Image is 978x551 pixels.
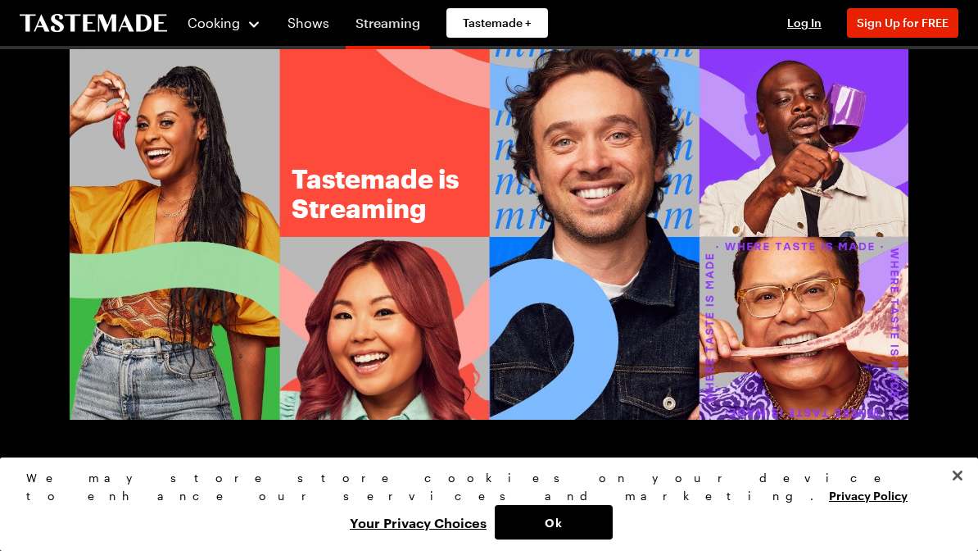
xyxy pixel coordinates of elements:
button: Your Privacy Choices [342,505,495,540]
div: Privacy [26,469,938,540]
button: Log In [772,15,837,31]
button: Close [940,458,976,494]
span: Cooking [188,15,240,30]
span: Sign Up for FREE [857,16,949,30]
a: Tastemade + [446,8,548,38]
a: More information about your privacy, opens in a new tab [829,487,908,503]
button: Sign Up for FREE [847,8,958,38]
span: Tastemade + [463,15,532,31]
span: Log In [787,16,822,30]
a: To Tastemade Home Page [20,14,167,33]
h1: Tastemade is Streaming [292,164,554,223]
a: Streaming [346,3,430,49]
button: Ok [495,505,613,540]
div: We may store store cookies on your device to enhance our services and marketing. [26,469,938,505]
button: Cooking [187,3,261,43]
